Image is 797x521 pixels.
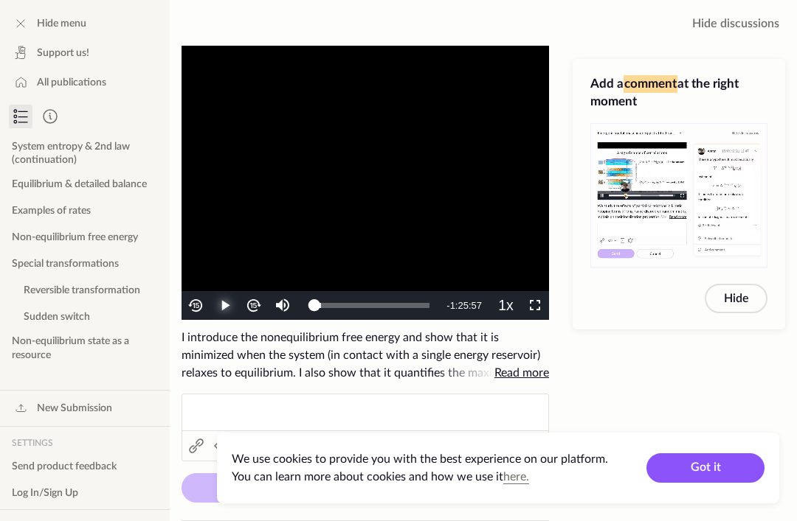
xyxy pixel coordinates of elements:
[446,300,449,311] span: -
[245,297,262,314] img: forth
[182,473,300,503] button: Send
[590,75,767,111] h3: Add a at the right moment
[187,297,204,314] img: back
[624,75,677,93] span: comment
[182,329,549,382] span: I introduce the nonequilibrium free energy and show that it is minimized when the system (in cont...
[232,453,608,483] span: We use cookies to provide you with the best experience on our platform. You can learn more about ...
[210,291,239,320] button: Play
[314,303,429,308] div: Progress Bar
[705,284,767,313] button: Hide
[692,15,779,32] span: Hide discussions
[182,46,549,320] div: Video Player
[450,300,482,311] span: 1:25:57
[494,367,549,379] span: Read more
[646,453,765,483] button: Got it
[503,471,529,483] a: here.
[37,16,86,31] span: Hide menu
[37,46,89,60] span: Support us!
[268,291,297,320] button: Mute
[520,291,549,320] button: Fullscreen
[491,291,520,320] button: Playback Rate
[37,75,106,90] span: All publications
